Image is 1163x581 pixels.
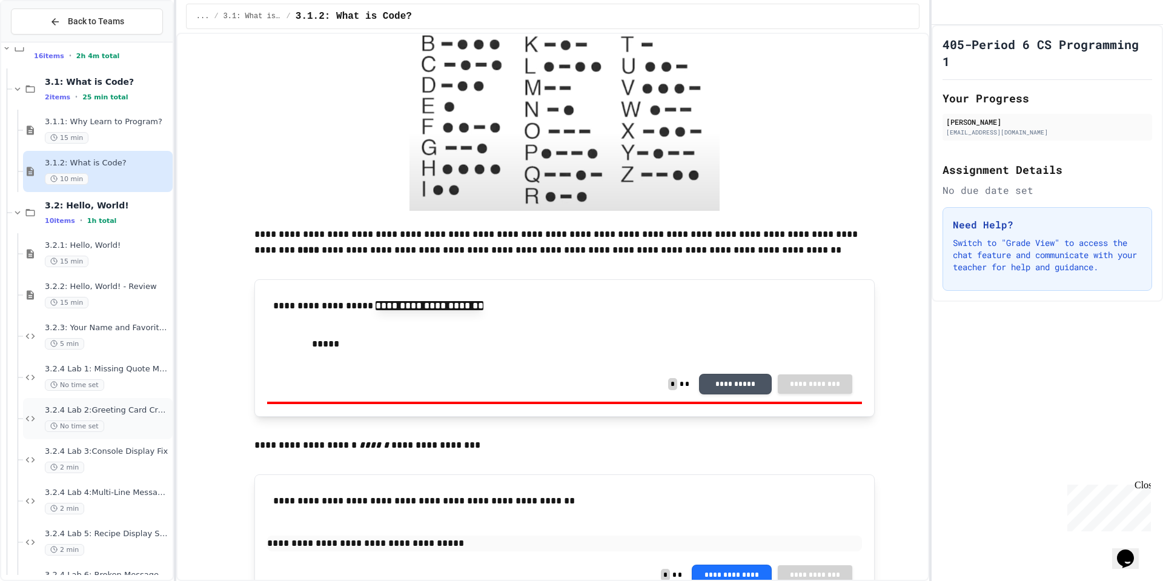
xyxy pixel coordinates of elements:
[196,12,210,21] span: ...
[45,405,170,416] span: 3.2.4 Lab 2:Greeting Card Creator
[953,217,1142,232] h3: Need Help?
[45,217,75,225] span: 10 items
[68,15,124,28] span: Back to Teams
[45,570,170,580] span: 3.2.4 Lab 6: Broken Message System
[943,36,1152,70] h1: 405-Period 6 CS Programming 1
[69,51,71,61] span: •
[943,90,1152,107] h2: Your Progress
[34,52,64,60] span: 16 items
[953,237,1142,273] p: Switch to "Grade View" to access the chat feature and communicate with your teacher for help and ...
[11,8,163,35] button: Back to Teams
[45,256,88,267] span: 15 min
[45,173,88,185] span: 10 min
[296,9,412,24] span: 3.1.2: What is Code?
[45,297,88,308] span: 15 min
[45,488,170,498] span: 3.2.4 Lab 4:Multi-Line Message Board
[82,93,128,101] span: 25 min total
[5,5,84,77] div: Chat with us now!Close
[45,447,170,457] span: 3.2.4 Lab 3:Console Display Fix
[1062,480,1151,531] iframe: chat widget
[943,183,1152,198] div: No due date set
[75,92,78,102] span: •
[45,158,170,168] span: 3.1.2: What is Code?
[1112,533,1151,569] iframe: chat widget
[45,323,170,333] span: 3.2.3: Your Name and Favorite Movie
[45,544,84,556] span: 2 min
[45,282,170,292] span: 3.2.2: Hello, World! - Review
[214,12,218,21] span: /
[45,132,88,144] span: 15 min
[45,117,170,127] span: 3.1.1: Why Learn to Program?
[943,161,1152,178] h2: Assignment Details
[45,76,170,87] span: 3.1: What is Code?
[45,200,170,211] span: 3.2: Hello, World!
[45,503,84,514] span: 2 min
[45,379,104,391] span: No time set
[80,216,82,225] span: •
[45,364,170,374] span: 3.2.4 Lab 1: Missing Quote Marks
[946,128,1148,137] div: [EMAIL_ADDRESS][DOMAIN_NAME]
[224,12,282,21] span: 3.1: What is Code?
[45,93,70,101] span: 2 items
[45,529,170,539] span: 3.2.4 Lab 5: Recipe Display System
[76,52,120,60] span: 2h 4m total
[287,12,291,21] span: /
[946,116,1148,127] div: [PERSON_NAME]
[45,241,170,251] span: 3.2.1: Hello, World!
[45,462,84,473] span: 2 min
[45,338,84,350] span: 5 min
[45,420,104,432] span: No time set
[87,217,117,225] span: 1h total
